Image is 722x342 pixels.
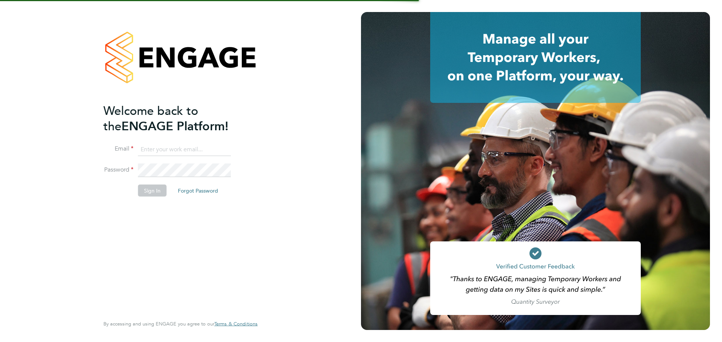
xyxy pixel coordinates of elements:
span: Welcome back to the [103,103,198,133]
label: Password [103,166,133,174]
input: Enter your work email... [138,143,231,156]
a: Terms & Conditions [214,321,258,327]
span: By accessing and using ENGAGE you agree to our [103,321,258,327]
h2: ENGAGE Platform! [103,103,250,134]
button: Sign In [138,185,167,197]
label: Email [103,145,133,153]
button: Forgot Password [172,185,224,197]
